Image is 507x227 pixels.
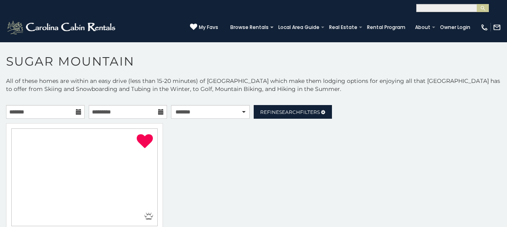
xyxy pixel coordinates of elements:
[411,22,434,33] a: About
[480,23,488,31] img: phone-regular-white.png
[325,22,361,33] a: Real Estate
[226,22,273,33] a: Browse Rentals
[6,19,118,35] img: White-1-2.png
[493,23,501,31] img: mail-regular-white.png
[260,109,320,115] span: Refine Filters
[254,105,332,119] a: RefineSearchFilters
[274,22,323,33] a: Local Area Guide
[190,23,218,31] a: My Favs
[137,133,153,150] a: Remove from favorites
[279,109,300,115] span: Search
[363,22,409,33] a: Rental Program
[199,24,218,31] span: My Favs
[436,22,474,33] a: Owner Login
